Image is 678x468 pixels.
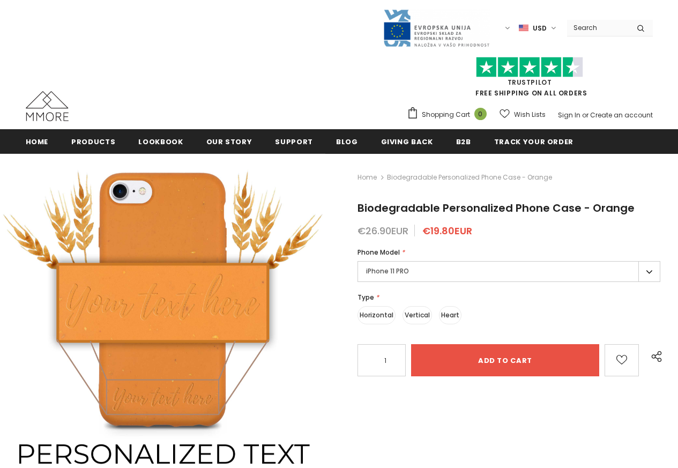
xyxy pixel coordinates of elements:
[138,129,183,153] a: Lookbook
[494,137,573,147] span: Track your order
[275,129,313,153] a: support
[387,171,552,184] span: Biodegradable Personalized Phone Case - Orange
[381,137,433,147] span: Giving back
[26,129,49,153] a: Home
[336,129,358,153] a: Blog
[411,344,599,376] input: Add to cart
[357,306,396,324] label: Horizontal
[500,105,546,124] a: Wish Lists
[357,200,635,216] span: Biodegradable Personalized Phone Case - Orange
[26,91,69,121] img: MMORE Cases
[71,129,115,153] a: Products
[514,109,546,120] span: Wish Lists
[381,129,433,153] a: Giving back
[582,110,588,120] span: or
[407,62,653,98] span: FREE SHIPPING ON ALL ORDERS
[336,137,358,147] span: Blog
[456,129,471,153] a: B2B
[508,78,552,87] a: Trustpilot
[519,24,528,33] img: USD
[567,20,629,35] input: Search Site
[474,108,487,120] span: 0
[407,107,492,123] a: Shopping Cart 0
[403,306,432,324] label: Vertical
[138,137,183,147] span: Lookbook
[357,261,660,282] label: iPhone 11 PRO
[206,129,252,153] a: Our Story
[590,110,653,120] a: Create an account
[476,57,583,78] img: Trust Pilot Stars
[357,171,377,184] a: Home
[494,129,573,153] a: Track your order
[422,109,470,120] span: Shopping Cart
[206,137,252,147] span: Our Story
[383,23,490,32] a: Javni Razpis
[275,137,313,147] span: support
[439,306,461,324] label: Heart
[71,137,115,147] span: Products
[26,137,49,147] span: Home
[357,293,374,302] span: Type
[558,110,580,120] a: Sign In
[357,224,408,237] span: €26.90EUR
[456,137,471,147] span: B2B
[383,9,490,48] img: Javni Razpis
[357,248,400,257] span: Phone Model
[422,224,472,237] span: €19.80EUR
[533,23,547,34] span: USD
